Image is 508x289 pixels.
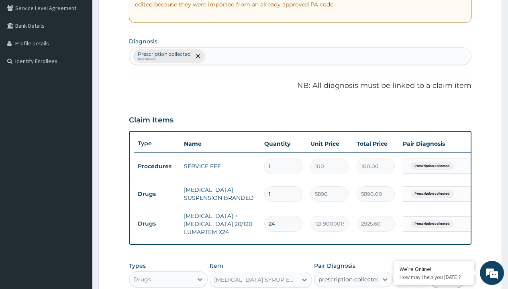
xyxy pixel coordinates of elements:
span: We're online! [47,91,111,172]
h3: Claim Items [129,116,173,125]
div: [MEDICAL_DATA] SYRUP EMZOR/[PERSON_NAME] [214,276,298,284]
span: Prescription collected [410,190,454,198]
th: Name [180,136,260,152]
img: d_794563401_company_1708531726252_794563401 [15,40,33,60]
div: Minimize live chat window [132,4,151,23]
label: Pair Diagnosis [314,262,355,270]
td: SERVICE FEE [180,158,260,174]
div: We're Online! [400,265,468,273]
td: Drugs [134,216,180,231]
th: Total Price [353,136,399,152]
div: Drugs [133,275,151,283]
span: Prescription collected [410,162,454,170]
td: [MEDICAL_DATA] SUSPENSION BRANDED [180,182,260,206]
td: Drugs [134,187,180,201]
textarea: Type your message and hit 'Enter' [4,199,153,227]
th: Type [134,136,180,151]
small: Confirmed [138,57,191,61]
td: Procedures [134,159,180,174]
td: [MEDICAL_DATA] + [MEDICAL_DATA] 20/120 LUMARTEM X24 [180,208,260,240]
p: How may I help you today? [400,274,468,281]
label: Types [129,263,146,269]
span: remove selection option [194,53,202,60]
label: Diagnosis [129,37,157,45]
div: Chat with us now [42,45,135,55]
th: Quantity [260,136,306,152]
th: Unit Price [306,136,353,152]
p: NB: All diagnosis must be linked to a claim item [129,81,471,91]
label: Item [210,262,223,270]
p: Prescription collected [138,51,191,57]
th: Pair Diagnosis [399,136,487,152]
span: Prescription collected [410,220,454,228]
